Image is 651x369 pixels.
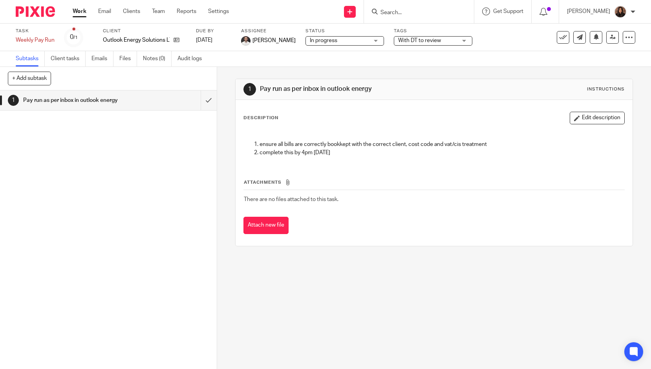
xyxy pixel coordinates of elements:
[394,28,472,34] label: Tags
[243,217,289,234] button: Attach new file
[305,28,384,34] label: Status
[208,7,229,15] a: Settings
[398,38,441,43] span: With DT to review
[260,140,624,148] p: ensure all bills are correctly bookkept with the correct client, cost code and vat/cis treatment
[73,35,78,40] small: /1
[98,7,111,15] a: Email
[91,51,113,66] a: Emails
[380,9,450,17] input: Search
[310,38,337,43] span: In progress
[177,51,208,66] a: Audit logs
[243,115,278,121] p: Description
[244,180,282,184] span: Attachments
[587,86,625,92] div: Instructions
[16,36,55,44] div: Weekly Pay Run
[16,28,55,34] label: Task
[123,7,140,15] a: Clients
[570,112,625,124] button: Edit description
[244,197,338,202] span: There are no files attached to this task.
[252,37,296,44] span: [PERSON_NAME]
[103,36,170,44] p: Outlook Energy Solutions LTD
[177,7,196,15] a: Reports
[493,9,523,14] span: Get Support
[260,85,451,93] h1: Pay run as per inbox in outlook energy
[152,7,165,15] a: Team
[8,95,19,106] div: 1
[196,28,231,34] label: Due by
[241,36,251,46] img: dom%20slack.jpg
[196,37,212,43] span: [DATE]
[70,33,78,42] div: 0
[260,149,624,157] p: complete this by 4pm [DATE]
[16,6,55,17] img: Pixie
[119,51,137,66] a: Files
[23,94,136,106] h1: Pay run as per inbox in outlook energy
[73,7,86,15] a: Work
[241,28,296,34] label: Assignee
[8,72,51,85] button: + Add subtask
[51,51,86,66] a: Client tasks
[567,7,610,15] p: [PERSON_NAME]
[16,51,45,66] a: Subtasks
[243,83,256,96] div: 1
[143,51,172,66] a: Notes (0)
[103,28,186,34] label: Client
[614,6,627,18] img: Headshot.jpg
